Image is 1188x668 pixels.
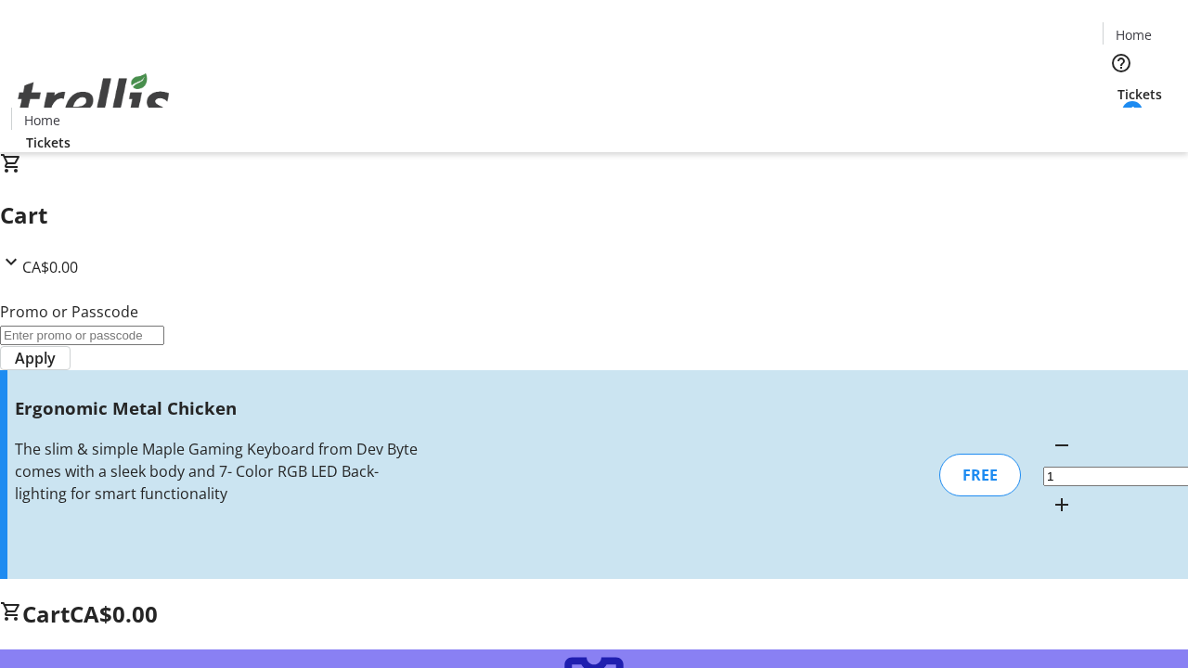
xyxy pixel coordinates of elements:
button: Cart [1103,104,1140,141]
span: CA$0.00 [70,598,158,629]
span: Tickets [1117,84,1162,104]
h3: Ergonomic Metal Chicken [15,395,420,421]
a: Home [1104,25,1163,45]
button: Help [1103,45,1140,82]
a: Tickets [1103,84,1177,104]
img: Orient E2E Organization jVxkaWNjuz's Logo [11,53,176,146]
span: Home [24,110,60,130]
span: Apply [15,347,56,369]
button: Increment by one [1043,486,1080,523]
a: Home [12,110,71,130]
button: Decrement by one [1043,427,1080,464]
span: Home [1116,25,1152,45]
a: Tickets [11,133,85,152]
span: CA$0.00 [22,257,78,277]
div: The slim & simple Maple Gaming Keyboard from Dev Byte comes with a sleek body and 7- Color RGB LE... [15,438,420,505]
div: FREE [939,454,1021,496]
span: Tickets [26,133,71,152]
